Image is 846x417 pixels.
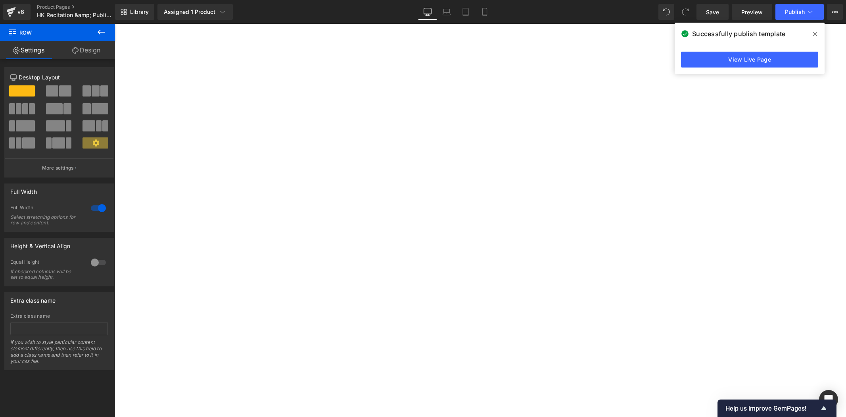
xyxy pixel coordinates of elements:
[37,4,128,10] a: Product Pages
[819,390,838,409] div: Open Intercom Messenger
[10,313,108,319] div: Extra class name
[42,164,74,172] p: More settings
[10,184,37,195] div: Full Width
[130,8,149,15] span: Library
[456,4,475,20] a: Tablet
[725,405,819,412] span: Help us improve GemPages!
[3,4,31,20] a: v6
[5,158,113,177] button: More settings
[58,41,115,59] a: Design
[827,4,843,20] button: More
[658,4,674,20] button: Undo
[10,214,82,226] div: Select stretching options for row and content.
[10,259,83,267] div: Equal Height
[741,8,763,16] span: Preview
[775,4,824,20] button: Publish
[10,293,56,304] div: Extra class name
[677,4,693,20] button: Redo
[785,9,805,15] span: Publish
[418,4,437,20] a: Desktop
[8,24,87,41] span: Row
[725,403,829,413] button: Show survey - Help us improve GemPages!
[16,7,26,17] div: v6
[37,12,113,18] span: HK Recitation &amp; Public Speaking Competition
[706,8,719,16] span: Save
[10,205,83,213] div: Full Width
[732,4,772,20] a: Preview
[10,238,70,249] div: Height & Vertical Align
[10,339,108,370] div: If you wish to style particular content element differently, then use this field to add a class n...
[10,269,82,280] div: If checked columns will be set to equal height.
[692,29,785,39] span: Successfully publish template
[475,4,494,20] a: Mobile
[115,4,154,20] a: New Library
[164,8,226,16] div: Assigned 1 Product
[10,73,108,81] p: Desktop Layout
[681,52,818,68] a: View Live Page
[437,4,456,20] a: Laptop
